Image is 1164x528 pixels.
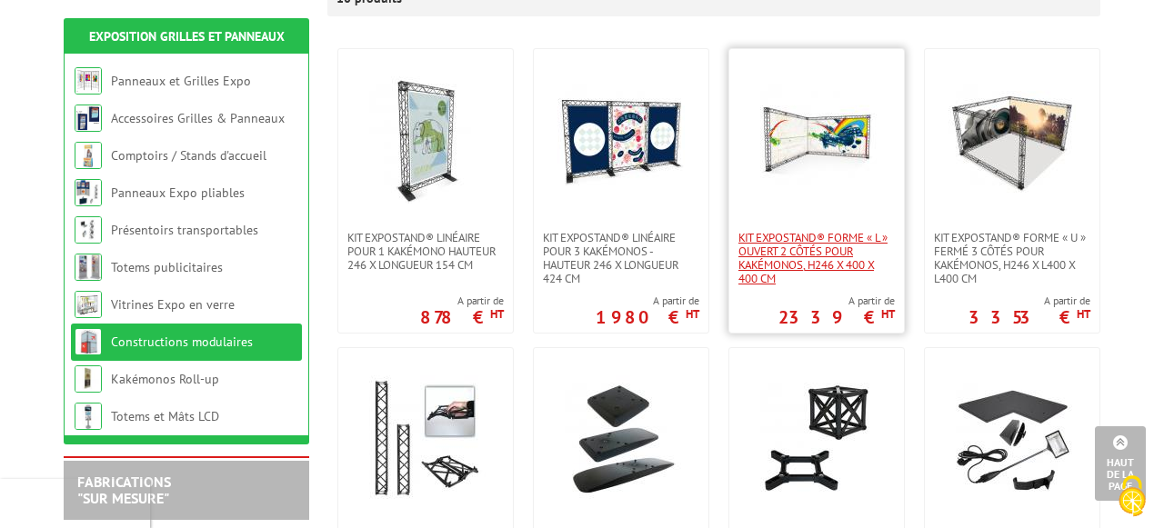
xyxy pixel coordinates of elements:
img: Spots et Étagères pour ExpoStand® [948,375,1076,503]
span: A partir de [778,294,895,308]
span: A partir de [968,294,1090,308]
sup: HT [490,306,504,322]
a: Haut de la page [1095,426,1146,501]
a: Exposition Grilles et Panneaux [89,28,285,45]
p: 2339 € [778,312,895,323]
p: 3353 € [968,312,1090,323]
a: Totems publicitaires [111,259,223,275]
img: Totems publicitaires [75,254,102,281]
span: Kit ExpoStand® forme « U » fermé 3 côtés pour kakémonos, H246 x L400 x L400 cm [934,231,1090,285]
img: Panneaux et Grilles Expo [75,67,102,95]
img: Présentoirs transportables [75,216,102,244]
a: Comptoirs / Stands d'accueil [111,147,266,164]
sup: HT [881,306,895,322]
img: Accessoires Grilles & Panneaux [75,105,102,132]
span: A partir de [420,294,504,308]
img: Kakémonos Roll-up [75,365,102,393]
a: FABRICATIONS"Sur Mesure" [77,473,171,507]
img: Kit ExpoStand® forme « U » fermé 3 côtés pour kakémonos, H246 x L400 x L400 cm [948,76,1076,204]
span: Kit ExpoStand® forme « L » ouvert 2 côtés pour kakémonos, H246 x 400 x 400 cm [738,231,895,285]
button: Cookies (fenêtre modale) [1100,466,1164,528]
a: Kit ExpoStand® linéaire pour 1 kakémono Hauteur 246 x longueur 154 cm [338,231,513,272]
img: Vitrines Expo en verre [75,291,102,318]
img: Comptoirs / Stands d'accueil [75,142,102,169]
a: Constructions modulaires [111,334,253,350]
img: Totems et Mâts LCD [75,403,102,430]
img: Bases / Socles pour ExpoStand® - abs anthracite noir [557,375,685,503]
img: Modules Croisillons 7 longueurs de 30 cm à 210 cm pour ExpoStand® [362,375,489,503]
img: Constructions modulaires [75,328,102,355]
a: Accessoires Grilles & Panneaux [111,110,285,126]
img: Cookies (fenêtre modale) [1109,473,1155,519]
img: Panneaux Expo pliables [75,179,102,206]
a: Kit ExpoStand® forme « L » ouvert 2 côtés pour kakémonos, H246 x 400 x 400 cm [729,231,904,285]
span: Kit ExpoStand® linéaire pour 3 kakémonos - Hauteur 246 x longueur 424 cm [543,231,699,285]
span: A partir de [596,294,699,308]
img: Kit ExpoStand® linéaire pour 1 kakémono Hauteur 246 x longueur 154 cm [362,76,489,204]
a: Panneaux Expo pliables [111,184,245,201]
img: Kit ExpoStand® linéaire pour 3 kakémonos - Hauteur 246 x longueur 424 cm [557,76,685,204]
a: Kit ExpoStand® linéaire pour 3 kakémonos - Hauteur 246 x longueur 424 cm [534,231,708,285]
a: Kakémonos Roll-up [111,371,219,387]
a: Totems et Mâts LCD [111,408,219,424]
a: Présentoirs transportables [111,222,258,238]
span: Kit ExpoStand® linéaire pour 1 kakémono Hauteur 246 x longueur 154 cm [347,231,504,272]
img: Kit ExpoStand® forme « L » ouvert 2 côtés pour kakémonos, H246 x 400 x 400 cm [753,76,880,204]
a: Panneaux et Grilles Expo [111,73,251,89]
sup: HT [686,306,699,322]
a: Kit ExpoStand® forme « U » fermé 3 côtés pour kakémonos, H246 x L400 x L400 cm [925,231,1099,285]
p: 1980 € [596,312,699,323]
p: 878 € [420,312,504,323]
sup: HT [1077,306,1090,322]
a: Vitrines Expo en verre [111,296,235,313]
img: Connecteurs et Cubes pour ExpoStand® - abs composite et renforcé aluminium [753,375,880,503]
